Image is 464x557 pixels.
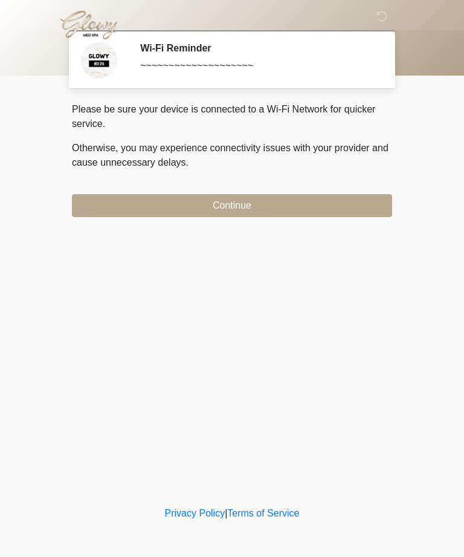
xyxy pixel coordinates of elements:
[60,9,118,41] img: Glowy Med Spa Logo
[72,102,392,131] p: Please be sure your device is connected to a Wi-Fi Network for quicker service.
[81,42,117,79] img: Agent Avatar
[165,508,225,518] a: Privacy Policy
[72,141,392,170] p: Otherwise, you may experience connectivity issues with your provider and cause unnecessary delays
[186,157,188,168] span: .
[72,194,392,217] button: Continue
[225,508,227,518] a: |
[140,59,374,73] div: ~~~~~~~~~~~~~~~~~~~~
[227,508,299,518] a: Terms of Service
